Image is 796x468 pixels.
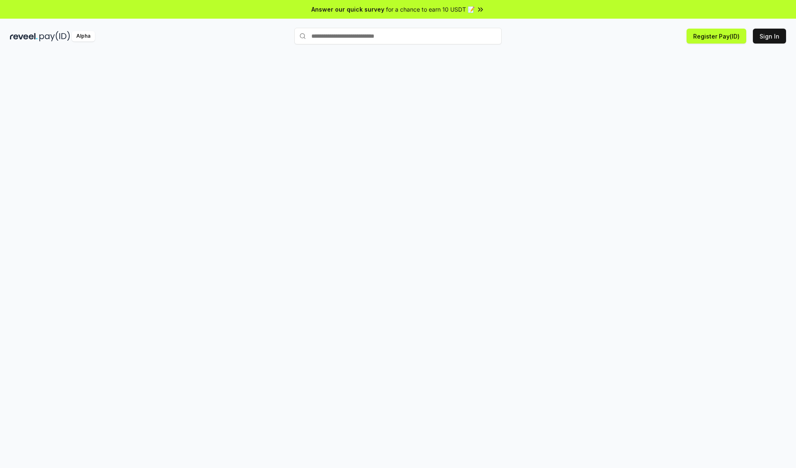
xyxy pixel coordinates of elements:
span: for a chance to earn 10 USDT 📝 [386,5,475,14]
img: pay_id [39,31,70,41]
button: Register Pay(ID) [687,29,746,44]
div: Alpha [72,31,95,41]
span: Answer our quick survey [311,5,384,14]
button: Sign In [753,29,786,44]
img: reveel_dark [10,31,38,41]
